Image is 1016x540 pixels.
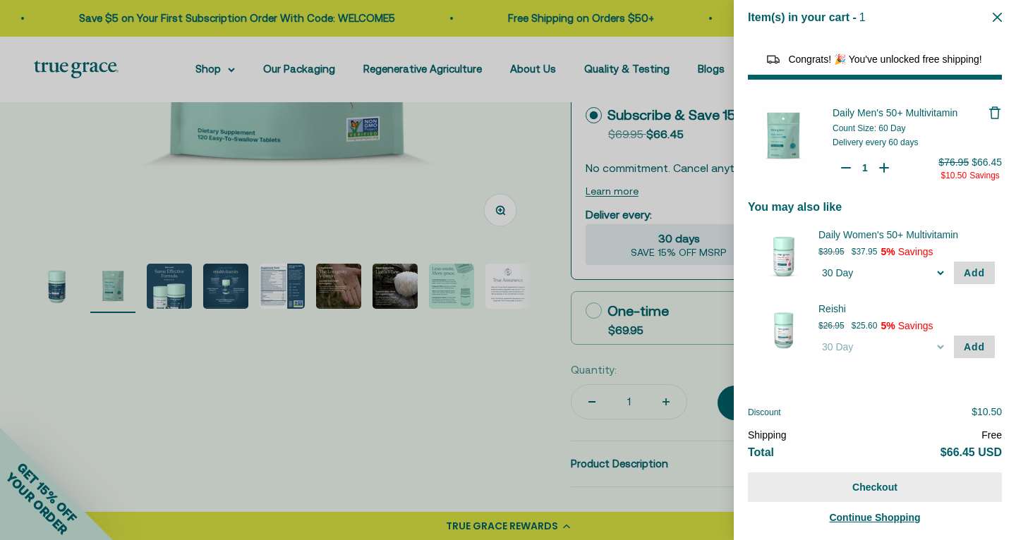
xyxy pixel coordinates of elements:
[988,106,1002,120] button: Remove Daily Men's 50+ Multivitamin
[755,302,811,358] img: 30 Day
[833,107,957,118] span: Daily Men's 50+ Multivitamin
[833,137,988,148] div: Delivery every 60 days
[972,406,1002,417] span: $10.50
[852,319,878,333] p: $25.60
[938,157,969,168] span: $76.95
[881,320,895,331] span: 5%
[748,407,781,417] span: Discount
[748,11,857,23] span: Item(s) in your cart -
[748,446,774,458] span: Total
[788,54,981,65] span: Congrats! 🎉 You've unlocked free shipping!
[964,267,985,278] span: Add
[941,446,1002,458] span: $66.45 USD
[818,302,995,316] div: Reishi
[818,245,845,259] p: $39.95
[972,157,1002,168] span: $66.45
[748,101,818,171] img: Daily Men&#39;s 50+ Multivitamin - 60 Day
[748,509,1002,526] a: Continue Shopping
[755,228,811,284] img: 30 Day
[859,11,866,23] span: 1
[964,341,985,352] span: Add
[748,429,787,441] span: Shipping
[833,106,988,120] a: Daily Men's 50+ Multivitamin
[748,472,1002,502] button: Checkout
[748,201,842,213] span: You may also like
[818,302,977,316] span: Reishi
[818,228,995,242] div: Daily Women's 50+ Multivitamin
[765,51,782,68] img: Reward bar icon image
[954,336,995,358] button: Add
[881,246,895,257] span: 5%
[993,11,1002,24] button: Close
[898,246,933,257] span: Savings
[969,171,1000,180] span: Savings
[941,171,967,180] span: $10.50
[833,123,905,133] span: Count Size: 60 Day
[954,262,995,284] button: Add
[818,319,845,333] p: $26.95
[852,245,878,259] p: $37.95
[818,228,977,242] span: Daily Women's 50+ Multivitamin
[829,512,920,523] span: Continue Shopping
[858,161,872,175] input: Quantity for Daily Men's 50+ Multivitamin
[898,320,933,331] span: Savings
[981,429,1002,441] span: Free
